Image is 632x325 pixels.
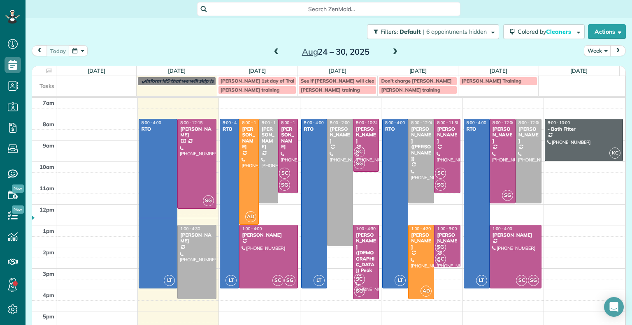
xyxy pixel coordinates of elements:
span: LT [476,275,487,286]
span: SG [203,195,214,206]
span: [PERSON_NAME] Training [462,78,522,84]
span: 9am [43,142,54,149]
span: [PERSON_NAME] 1st day of Training [221,78,304,84]
span: SC [435,168,446,179]
span: SG [354,286,365,297]
span: LT [314,275,325,286]
span: SC [272,275,283,286]
span: 2pm [43,249,54,256]
a: [DATE] [88,67,105,74]
div: [PERSON_NAME] [330,126,351,144]
h2: 24 – 30, 2025 [284,47,387,56]
span: 8:00 - 12:00 [411,120,433,125]
button: Actions [588,24,626,39]
span: 7am [43,99,54,106]
span: SC [354,274,365,285]
div: - Bath Fitter [547,126,620,132]
a: [DATE] [249,67,266,74]
span: KC [609,148,620,159]
span: Filters: [381,28,398,35]
span: 8:00 - 12:00 [493,120,515,125]
button: today [46,45,70,56]
span: 8:00 - 4:00 [142,120,161,125]
span: 8:00 - 4:00 [223,120,242,125]
span: 12pm [39,206,54,213]
div: [PERSON_NAME] [355,126,376,144]
span: 4pm [43,292,54,298]
a: [DATE] [168,67,186,74]
div: RTO [141,126,175,132]
span: [PERSON_NAME] training [301,87,360,93]
a: [DATE] [409,67,427,74]
span: 8:00 - 4:00 [304,120,324,125]
span: 8:00 - 10:30 [356,120,378,125]
span: 8:00 - 11:30 [281,120,303,125]
span: Aug [302,46,318,57]
span: 1:00 - 4:00 [493,226,512,231]
span: LT [164,275,175,286]
span: 8:00 - 12:00 [262,120,284,125]
span: SG [435,180,446,191]
span: LT [225,275,237,286]
a: [DATE] [570,67,588,74]
span: SC [516,275,527,286]
span: SG [284,275,295,286]
a: Filters: Default | 6 appointments hidden [363,24,499,39]
span: 1:00 - 4:30 [411,226,431,231]
div: [PERSON_NAME] [518,126,539,144]
span: 8:00 - 4:00 [385,120,405,125]
div: [PERSON_NAME] ([PERSON_NAME]) [411,126,432,161]
button: Colored byCleaners [503,24,585,39]
span: 10am [39,164,54,170]
span: 3pm [43,270,54,277]
div: [PERSON_NAME] [492,232,539,238]
span: SG [279,180,290,191]
span: 5pm [43,313,54,320]
span: Cleaners [546,28,572,35]
span: 1:00 - 4:30 [356,226,376,231]
span: New [12,184,24,193]
div: RTO [385,126,406,132]
span: SC [279,168,290,179]
div: [PERSON_NAME] [411,232,432,250]
span: 8:00 - 1:00 [242,120,262,125]
span: SG [502,190,513,201]
span: 8:00 - 12:00 [518,120,541,125]
span: 8:00 - 2:00 [330,120,350,125]
div: [PERSON_NAME] ([DEMOGRAPHIC_DATA]) Peak [355,232,376,274]
div: [PERSON_NAME] [281,126,295,150]
span: Colored by [518,28,574,35]
span: SG [528,275,539,286]
span: SC [354,146,365,157]
span: [PERSON_NAME] training [221,87,280,93]
span: AD [245,211,256,222]
div: [PERSON_NAME] [180,126,214,138]
span: 8:00 - 10:00 [548,120,570,125]
span: | 6 appointments hidden [423,28,487,35]
button: Filters: Default | 6 appointments hidden [367,24,499,39]
span: 11am [39,185,54,191]
span: LT [395,275,406,286]
div: RTO [222,126,237,132]
span: New [12,205,24,214]
div: RTO [466,126,487,132]
span: Inform MS that we will skip (see note) [146,78,232,84]
div: RTO [304,126,325,132]
button: Week [584,45,611,56]
div: [PERSON_NAME] [242,232,295,238]
a: [DATE] [329,67,346,74]
span: 1:00 - 4:00 [242,226,262,231]
span: SC [435,254,446,265]
a: [DATE] [490,67,507,74]
span: 8am [43,121,54,127]
span: 8:00 - 11:30 [437,120,459,125]
span: See if [PERSON_NAME] will clean [PERSON_NAME]? [301,78,421,84]
div: [PERSON_NAME] [261,126,276,150]
button: prev [32,45,47,56]
span: SG [354,158,365,169]
span: [PERSON_NAME] training [381,87,440,93]
div: [PERSON_NAME] [437,232,458,250]
span: Default [400,28,421,35]
div: [PERSON_NAME] [180,232,214,244]
span: 1:00 - 4:30 [180,226,200,231]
